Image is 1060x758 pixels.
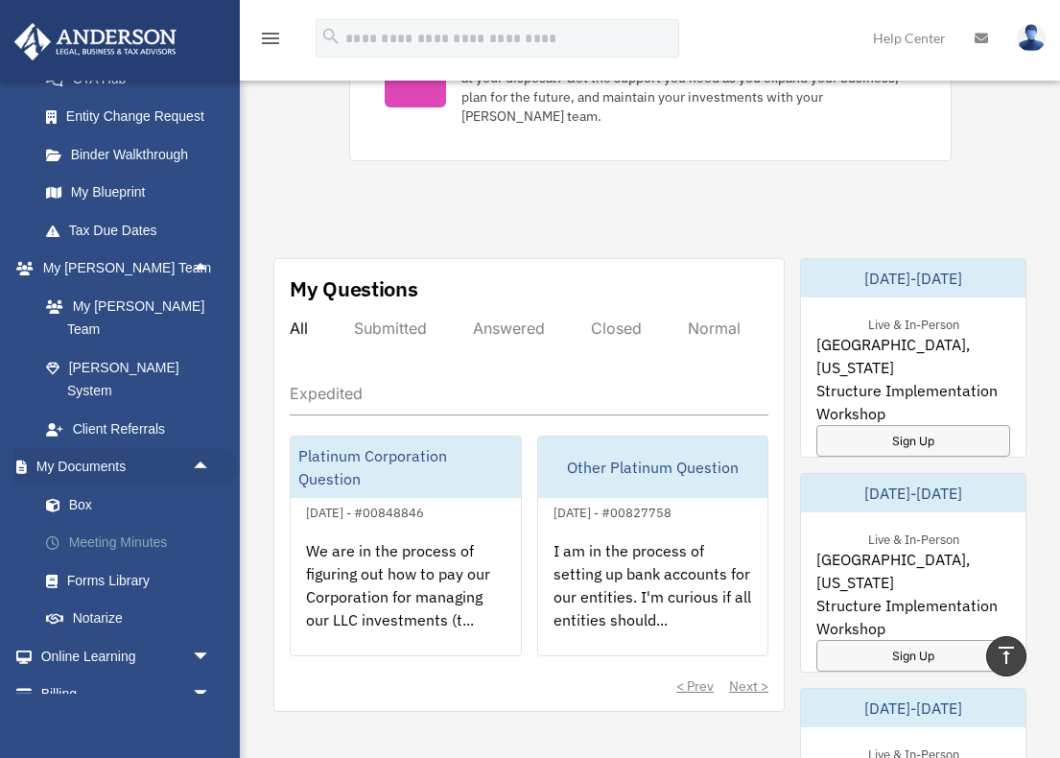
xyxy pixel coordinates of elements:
a: Binder Walkthrough [27,135,240,174]
div: Platinum Corporation Question [291,437,521,498]
a: Entity Change Request [27,98,240,136]
div: I am in the process of setting up bank accounts for our entities. I'm curious if all entities sho... [538,524,768,674]
div: Expedited [290,384,363,403]
a: Tax Due Dates [27,211,240,249]
div: My Questions [290,274,418,303]
a: My Documentsarrow_drop_up [13,448,240,486]
span: Structure Implementation Workshop [816,594,1010,640]
a: menu [259,34,282,50]
a: Sign Up [816,640,1010,672]
div: Other Platinum Question [538,437,768,498]
div: [DATE]-[DATE] [801,474,1025,512]
a: Meeting Minutes [27,524,240,562]
i: vertical_align_top [995,644,1018,667]
a: [PERSON_NAME] System [27,348,240,410]
a: Platinum Corporation Question[DATE] - #00848846We are in the process of figuring out how to pay o... [290,436,522,656]
span: [GEOGRAPHIC_DATA], [US_STATE] [816,333,1010,379]
span: arrow_drop_up [192,249,230,289]
span: arrow_drop_up [192,448,230,487]
div: Normal [688,319,741,338]
a: Client Referrals [27,410,240,448]
div: We are in the process of figuring out how to pay our Corporation for managing our LLC investments... [291,524,521,674]
a: Online Learningarrow_drop_down [13,637,240,675]
a: Sign Up [816,425,1010,457]
div: Live & In-Person [853,313,975,333]
a: Box [27,486,240,524]
div: [DATE] - #00827758 [538,501,687,521]
a: My Blueprint [27,174,240,212]
a: vertical_align_top [986,636,1026,676]
div: Did you know, as a Platinum Member, you have an entire professional team at your disposal? Get th... [461,49,916,126]
div: [DATE]-[DATE] [801,689,1025,727]
a: Billingarrow_drop_down [13,675,240,714]
a: Other Platinum Question[DATE] - #00827758I am in the process of setting up bank accounts for our ... [537,436,769,656]
div: [DATE]-[DATE] [801,259,1025,297]
a: My [PERSON_NAME] Teamarrow_drop_up [13,249,240,288]
i: menu [259,27,282,50]
img: User Pic [1017,24,1046,52]
img: Anderson Advisors Platinum Portal [9,23,182,60]
div: Closed [591,319,642,338]
a: My [PERSON_NAME] Team [27,287,240,348]
span: arrow_drop_down [192,675,230,715]
div: Submitted [354,319,427,338]
a: Forms Library [27,561,240,600]
div: Live & In-Person [853,528,975,548]
span: [GEOGRAPHIC_DATA], [US_STATE] [816,548,1010,594]
div: [DATE] - #00848846 [291,501,439,521]
a: Notarize [27,600,240,638]
div: All [290,319,308,338]
span: Structure Implementation Workshop [816,379,1010,425]
div: Answered [473,319,545,338]
span: arrow_drop_down [192,637,230,676]
i: search [320,26,342,47]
